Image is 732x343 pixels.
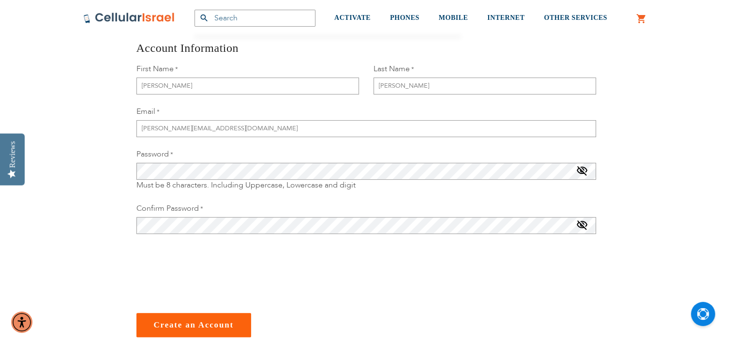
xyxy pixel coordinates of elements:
[390,14,419,21] span: PHONES
[439,14,468,21] span: MOBILE
[136,203,199,214] span: Confirm Password
[136,78,359,94] input: First Name
[136,120,596,137] input: Email
[136,180,356,190] span: Must be 8 characters. Including Uppercase, Lowercase and digit
[544,14,607,21] span: OTHER SERVICES
[154,320,234,329] span: Create an Account
[11,312,32,333] div: Accessibility Menu
[136,313,251,337] button: Create an Account
[373,78,596,94] input: Last Name
[8,141,17,168] div: Reviews
[83,12,175,24] img: Cellular Israel Logo
[194,10,315,27] input: Search
[136,149,169,159] span: Password
[373,63,410,74] span: Last Name
[487,14,524,21] span: INTERNET
[334,14,371,21] span: ACTIVATE
[136,40,596,56] h3: Account Information
[136,63,174,74] span: First Name
[136,106,155,117] span: Email
[136,253,284,291] iframe: reCAPTCHA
